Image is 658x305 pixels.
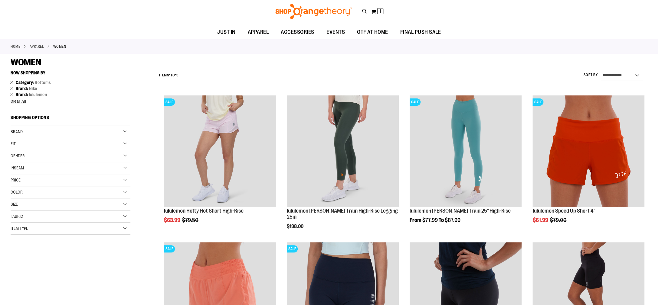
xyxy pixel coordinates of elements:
[11,202,18,207] span: Size
[164,217,181,223] span: $63.99
[410,98,421,106] span: SALE
[11,153,25,158] span: Gender
[275,25,320,39] a: ACCESSORIES
[161,92,279,239] div: product
[11,99,130,103] a: Clear All
[211,25,242,39] a: JUST IN
[11,214,23,219] span: Fabric
[159,71,179,80] h2: Items to
[11,112,130,126] strong: Shopping Options
[11,178,21,182] span: Price
[164,95,276,208] a: lululemon Hotty Hot Short High-RiseSALE
[182,217,199,223] span: $79.50
[379,8,381,14] span: 1
[410,208,511,214] a: lululemon [PERSON_NAME] Train 25" High-Rise
[287,245,298,252] span: SALE
[351,25,394,39] a: OTF AT HOME
[550,217,567,223] span: $79.00
[532,95,644,208] a: Product image for lululemon Speed Up Short 4"SALE
[11,165,24,170] span: Inseam
[164,95,276,207] img: lululemon Hotty Hot Short High-Rise
[29,86,37,91] span: Nike
[11,129,23,134] span: Brand
[281,25,314,39] span: ACCESSORIES
[410,95,522,207] img: Product image for lululemon Womens Wunder Train High-Rise Tight 25in
[320,25,351,39] a: EVENTS
[287,95,399,207] img: Main view of 2024 October lululemon Wunder Train High-Rise
[532,98,543,106] span: SALE
[175,73,179,77] span: 15
[53,44,66,49] strong: WOMEN
[11,141,16,146] span: Fit
[529,92,647,239] div: product
[407,92,525,239] div: product
[326,25,345,39] span: EVENTS
[164,98,175,106] span: SALE
[439,217,444,223] span: To
[287,95,399,208] a: Main view of 2024 October lululemon Wunder Train High-Rise
[532,208,595,214] a: lululemon Speed Up Short 4"
[248,25,269,39] span: APPAREL
[274,4,353,19] img: Shop Orangetheory
[532,95,644,207] img: Product image for lululemon Speed Up Short 4"
[445,217,460,223] span: $87.99
[287,224,304,229] span: $138.00
[357,25,388,39] span: OTF AT HOME
[164,245,175,252] span: SALE
[35,80,51,85] span: Bottoms
[11,99,26,104] span: Clear All
[169,73,171,77] span: 1
[164,208,244,214] a: lululemon Hotty Hot Short High-Rise
[400,25,441,39] span: FINAL PUSH SALE
[16,80,35,85] span: Category
[11,68,48,78] button: Now Shopping by
[11,226,28,231] span: Item Type
[217,25,236,39] span: JUST IN
[29,92,47,97] span: lululemon
[394,25,447,39] a: FINAL PUSH SALE
[11,44,20,49] a: Home
[583,72,598,78] label: Sort By
[11,57,41,67] span: WOMEN
[284,92,402,244] div: product
[242,25,275,39] a: APPAREL
[532,217,549,223] span: $61.99
[410,217,421,223] span: From
[16,92,29,97] span: Brand
[287,208,398,220] a: lululemon [PERSON_NAME] Train High-Rise Legging 25in
[30,44,44,49] a: APPAREL
[11,190,23,194] span: Color
[410,95,522,208] a: Product image for lululemon Womens Wunder Train High-Rise Tight 25inSALE
[16,86,29,91] span: Brand
[422,217,438,223] span: $77.99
